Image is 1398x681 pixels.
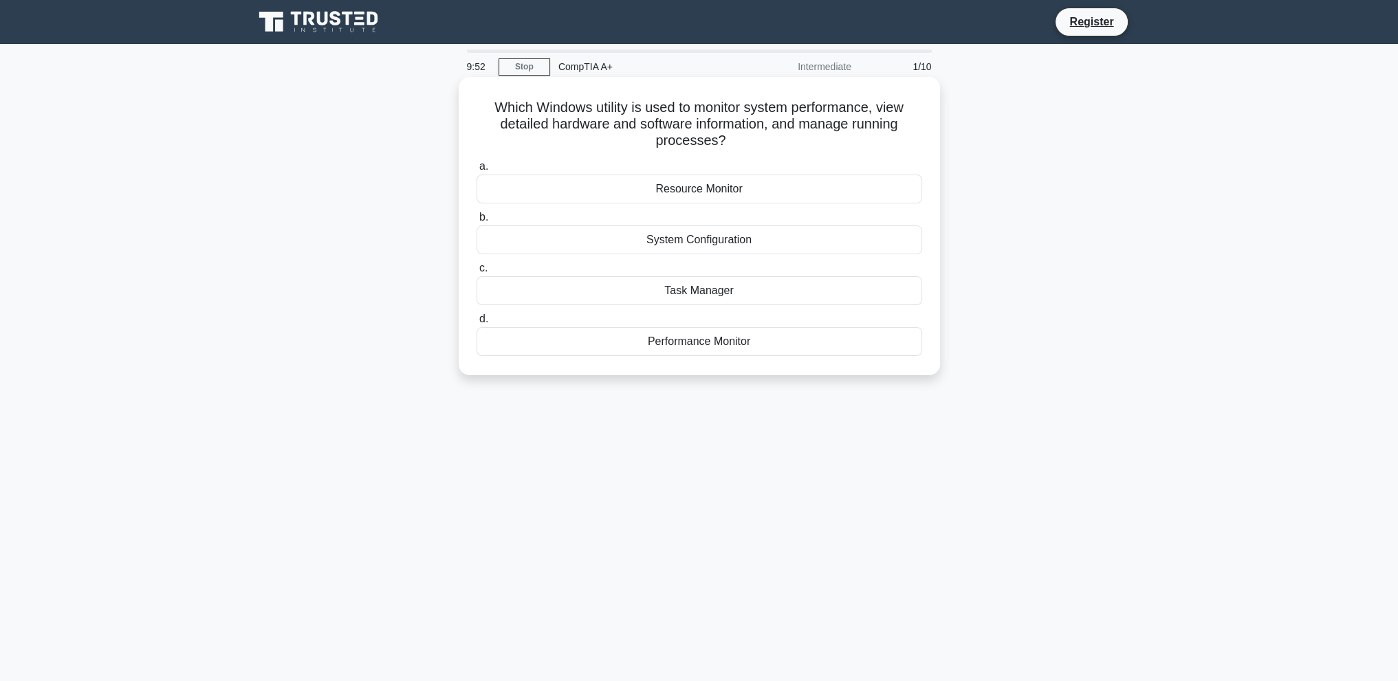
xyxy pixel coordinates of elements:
[1061,13,1122,30] a: Register
[459,53,499,80] div: 9:52
[477,327,922,356] div: Performance Monitor
[475,99,924,150] h5: Which Windows utility is used to monitor system performance, view detailed hardware and software ...
[479,160,488,172] span: a.
[860,53,940,80] div: 1/10
[477,276,922,305] div: Task Manager
[479,313,488,324] span: d.
[479,262,488,273] span: c.
[499,58,550,76] a: Stop
[550,53,739,80] div: CompTIA A+
[477,225,922,254] div: System Configuration
[477,175,922,203] div: Resource Monitor
[739,53,860,80] div: Intermediate
[479,211,488,223] span: b.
